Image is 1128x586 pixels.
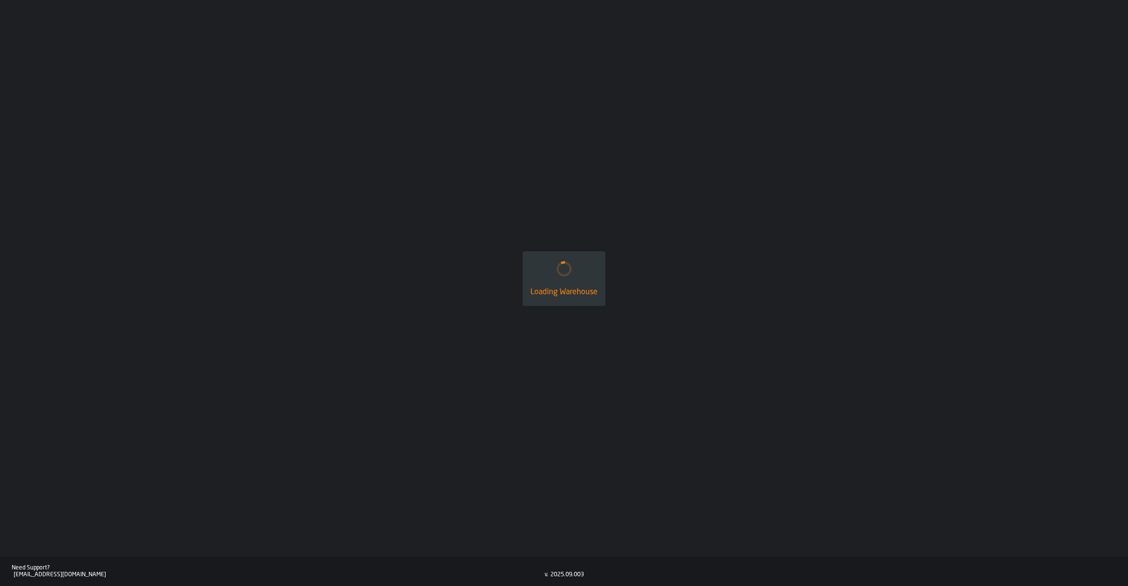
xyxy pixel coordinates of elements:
[550,571,584,578] div: 2025.09.003
[12,565,545,578] a: Need Support?[EMAIL_ADDRESS][DOMAIN_NAME]
[14,571,545,578] div: [EMAIL_ADDRESS][DOMAIN_NAME]
[12,565,545,571] div: Need Support?
[530,286,598,298] div: Loading Warehouse
[545,571,548,578] div: v.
